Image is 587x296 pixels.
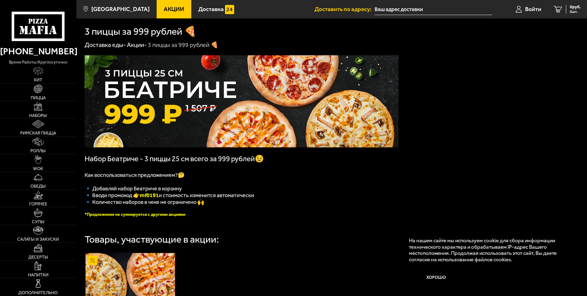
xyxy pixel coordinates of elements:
span: Десерты [28,255,48,259]
span: Акции [164,6,184,12]
span: Супы [32,220,44,224]
span: Дополнительно [18,290,58,295]
input: Ваш адрес доставки [375,4,492,15]
p: На нашем сайте мы используем cookie для сбора информации технического характера и обрабатываем IP... [409,237,569,263]
span: Как воспользоваться предложением?🤔 [85,172,185,178]
a: Акции- [127,41,147,49]
a: Доставка еды- [85,41,126,49]
span: Горячее [29,202,47,206]
h1: 3 пиццы за 999 рублей 🍕 [85,27,196,37]
span: Роллы [30,149,46,153]
span: Войти [525,6,541,12]
span: 0 шт. [570,10,581,14]
span: Набор Беатриче - 3 пиццы 25 см всего за 999 рублей😉 [85,154,264,163]
b: mf0191 [140,192,159,199]
div: Товары, участвующие в акции: [85,235,219,244]
span: [GEOGRAPHIC_DATA] [91,6,150,12]
img: 15daf4d41897b9f0e9f617042186c801.svg [225,5,234,14]
span: 🔹 Количество наборов в чеке не ограничено 🙌 [85,199,204,205]
span: Наборы [29,113,47,118]
span: 0 руб. [570,5,581,9]
img: Акционный [88,256,97,265]
span: WOK [33,166,43,171]
span: Напитки [28,273,48,277]
div: 3 пиццы за 999 рублей 🍕 [148,41,218,49]
span: Хит [34,78,42,82]
span: 🔹 Добавляй набор Беатриче в корзину [85,185,182,192]
span: Салаты и закуски [17,237,59,241]
span: Доставка [198,6,224,12]
font: *Предложение не суммируется с другими акциями [85,212,185,217]
button: Хорошо [409,269,464,287]
img: 1024x1024 [85,55,398,147]
span: 🔹 Вводи промокод 👉 и стоимость изменится автоматически [85,192,254,199]
span: Доставить по адресу: [314,6,375,12]
span: Пицца [31,95,46,100]
span: Римская пицца [20,131,56,135]
span: Обеды [30,184,46,188]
